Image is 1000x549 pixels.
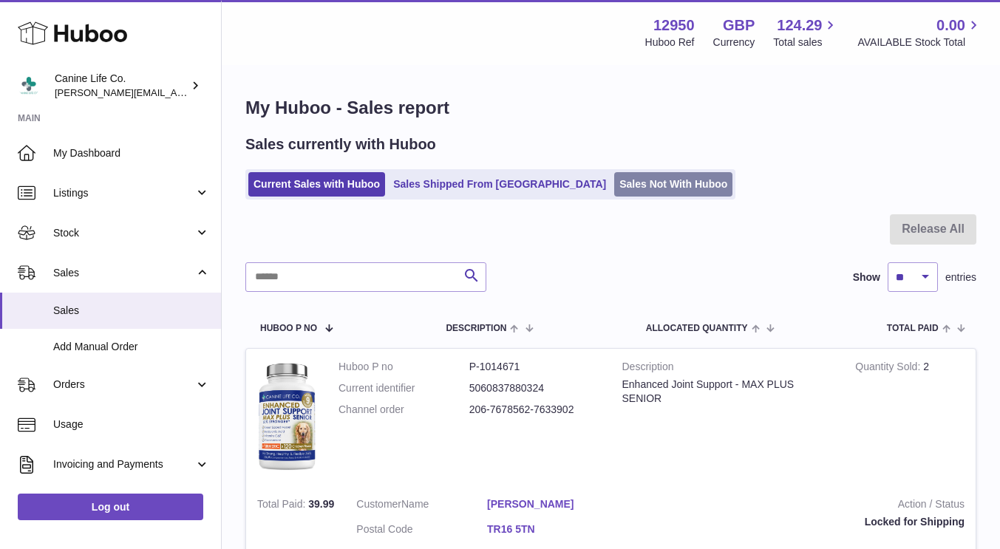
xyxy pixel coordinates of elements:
[469,403,600,417] dd: 206-7678562-7633902
[248,172,385,197] a: Current Sales with Huboo
[18,75,40,97] img: kevin@clsgltd.co.uk
[446,324,506,333] span: Description
[245,134,436,154] h2: Sales currently with Huboo
[487,497,618,511] a: [PERSON_NAME]
[622,360,834,378] strong: Description
[857,35,982,50] span: AVAILABLE Stock Total
[53,146,210,160] span: My Dashboard
[857,16,982,50] a: 0.00 AVAILABLE Stock Total
[855,361,923,376] strong: Quantity Sold
[388,172,611,197] a: Sales Shipped From [GEOGRAPHIC_DATA]
[887,324,939,333] span: Total paid
[646,324,748,333] span: ALLOCATED Quantity
[844,349,976,486] td: 2
[853,270,880,284] label: Show
[55,86,296,98] span: [PERSON_NAME][EMAIL_ADDRESS][DOMAIN_NAME]
[777,16,822,35] span: 124.29
[356,497,487,515] dt: Name
[339,403,469,417] dt: Channel order
[257,360,316,472] img: 129501732536582.jpg
[773,16,839,50] a: 124.29 Total sales
[339,381,469,395] dt: Current identifier
[356,498,401,510] span: Customer
[723,16,755,35] strong: GBP
[53,340,210,354] span: Add Manual Order
[356,522,487,540] dt: Postal Code
[339,360,469,374] dt: Huboo P no
[53,457,194,471] span: Invoicing and Payments
[622,378,834,406] div: Enhanced Joint Support - MAX PLUS SENIOR
[260,324,317,333] span: Huboo P no
[640,497,965,515] strong: Action / Status
[469,381,600,395] dd: 5060837880324
[487,522,618,536] a: TR16 5TN
[936,16,965,35] span: 0.00
[53,226,194,240] span: Stock
[18,494,203,520] a: Log out
[257,498,308,514] strong: Total Paid
[469,360,600,374] dd: P-1014671
[645,35,695,50] div: Huboo Ref
[53,186,194,200] span: Listings
[53,266,194,280] span: Sales
[53,378,194,392] span: Orders
[945,270,976,284] span: entries
[308,498,334,510] span: 39.99
[713,35,755,50] div: Currency
[245,96,976,120] h1: My Huboo - Sales report
[53,304,210,318] span: Sales
[640,515,965,529] div: Locked for Shipping
[55,72,188,100] div: Canine Life Co.
[53,417,210,432] span: Usage
[614,172,732,197] a: Sales Not With Huboo
[773,35,839,50] span: Total sales
[653,16,695,35] strong: 12950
